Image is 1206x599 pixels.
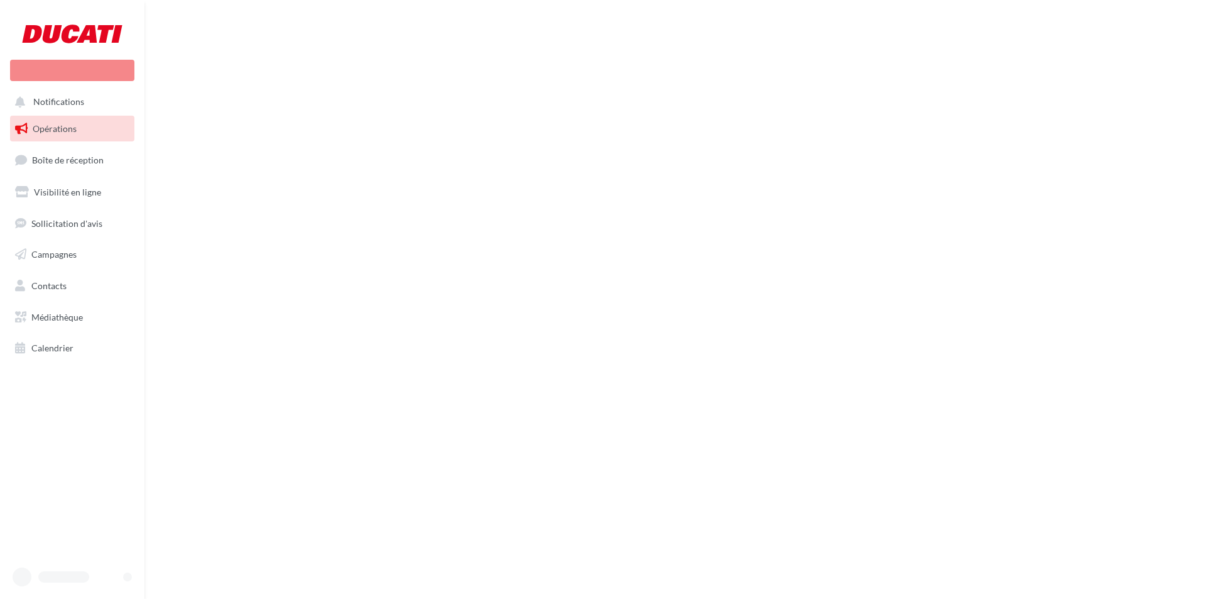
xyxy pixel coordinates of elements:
a: Opérations [8,116,137,142]
a: Sollicitation d'avis [8,211,137,237]
span: Visibilité en ligne [34,187,101,197]
a: Contacts [8,273,137,299]
span: Notifications [33,97,84,107]
span: Sollicitation d'avis [31,217,102,228]
a: Campagnes [8,241,137,268]
span: Boîte de réception [32,155,104,165]
span: Calendrier [31,343,73,353]
span: Opérations [33,123,77,134]
a: Boîte de réception [8,146,137,173]
a: Visibilité en ligne [8,179,137,206]
a: Médiathèque [8,304,137,331]
span: Campagnes [31,249,77,260]
span: Médiathèque [31,312,83,322]
a: Calendrier [8,335,137,361]
div: Nouvelle campagne [10,60,134,81]
span: Contacts [31,280,67,291]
